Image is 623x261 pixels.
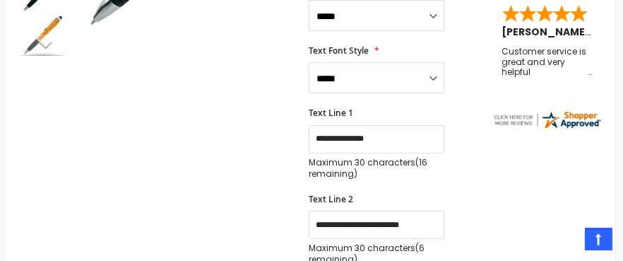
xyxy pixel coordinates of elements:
[309,157,444,180] p: Maximum 30 characters
[492,110,602,130] img: 4pens.com widget logo
[21,13,65,57] div: Logo Beam Stylus LIght Up Pen
[21,35,64,56] div: Next
[309,107,353,119] span: Text Line 1
[502,47,592,77] div: Customer service is great and very helpful
[502,25,595,39] span: [PERSON_NAME]
[21,14,64,57] img: Logo Beam Stylus LIght Up Pen
[492,121,602,133] a: 4pens.com certificate URL
[309,193,353,205] span: Text Line 2
[506,223,623,261] iframe: Google Customer Reviews
[309,156,427,180] span: (16 remaining)
[309,45,369,57] span: Text Font Style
